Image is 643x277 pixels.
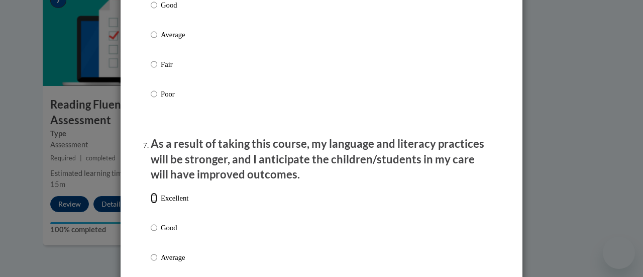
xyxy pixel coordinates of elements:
[151,88,157,100] input: Poor
[151,59,157,70] input: Fair
[161,29,188,40] p: Average
[151,193,157,204] input: Excellent
[161,59,188,70] p: Fair
[161,88,188,100] p: Poor
[161,193,188,204] p: Excellent
[151,29,157,40] input: Average
[151,252,157,263] input: Average
[151,136,492,182] p: As a result of taking this course, my language and literacy practices will be stronger, and I ant...
[151,222,157,233] input: Good
[161,252,188,263] p: Average
[161,222,188,233] p: Good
